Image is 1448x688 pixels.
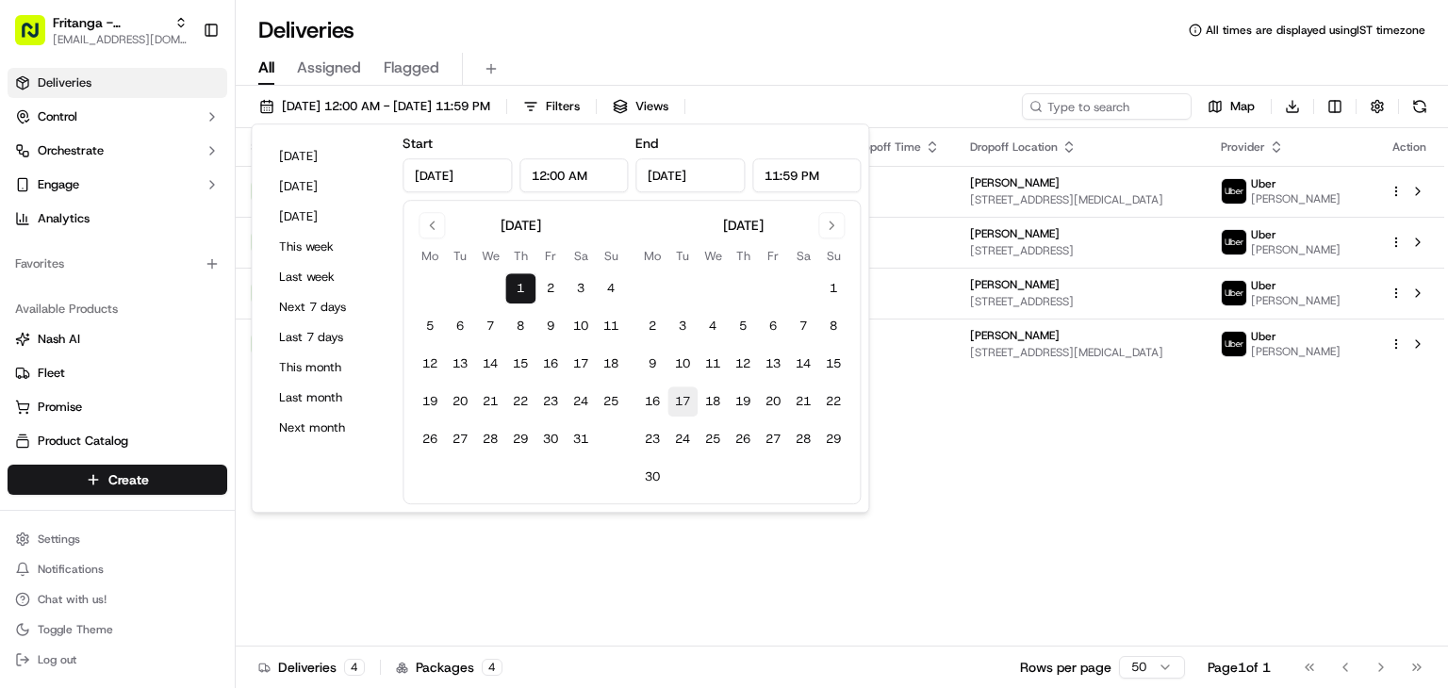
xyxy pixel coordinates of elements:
[728,386,758,417] button: 19
[637,349,667,379] button: 9
[1251,191,1341,206] span: [PERSON_NAME]
[667,311,698,341] button: 3
[637,246,667,266] th: Monday
[807,226,940,241] span: 10:50 PM
[637,424,667,454] button: 23
[271,143,384,170] button: [DATE]
[19,74,343,105] p: Welcome 👋
[807,294,940,309] span: [DATE]
[723,216,764,235] div: [DATE]
[637,386,667,417] button: 16
[1222,281,1246,305] img: uber-new-logo.jpeg
[38,176,79,193] span: Engage
[728,311,758,341] button: 5
[133,466,228,481] a: Powered byPylon
[58,291,153,306] span: [PERSON_NAME]
[698,349,728,379] button: 11
[515,93,588,120] button: Filters
[752,158,862,192] input: Time
[788,424,818,454] button: 28
[535,424,566,454] button: 30
[258,658,365,677] div: Deliveries
[38,532,80,547] span: Settings
[167,291,206,306] span: [DATE]
[475,349,505,379] button: 14
[667,349,698,379] button: 10
[38,331,80,348] span: Nash AI
[271,354,384,381] button: This month
[482,659,502,676] div: 4
[505,386,535,417] button: 22
[1222,230,1246,254] img: uber-new-logo.jpeg
[566,424,596,454] button: 31
[970,175,1060,190] span: [PERSON_NAME]
[970,243,1191,258] span: [STREET_ADDRESS]
[271,234,384,260] button: This week
[475,386,505,417] button: 21
[38,420,144,439] span: Knowledge Base
[8,249,227,279] div: Favorites
[535,246,566,266] th: Friday
[251,93,499,120] button: [DATE] 12:00 AM - [DATE] 11:59 PM
[566,273,596,303] button: 3
[1407,93,1433,120] button: Refresh
[38,343,53,358] img: 1736555255976-a54dd68f-1ca7-489b-9aae-adbdc363a1c4
[8,392,227,422] button: Promise
[788,386,818,417] button: 21
[1230,98,1255,115] span: Map
[415,311,445,341] button: 5
[635,135,658,152] label: End
[8,324,227,354] button: Nash AI
[970,277,1060,292] span: [PERSON_NAME]
[8,465,227,495] button: Create
[19,324,49,354] img: Joseph V.
[698,424,728,454] button: 25
[178,420,303,439] span: API Documentation
[535,273,566,303] button: 2
[1206,23,1425,38] span: All times are displayed using IST timezone
[258,15,354,45] h1: Deliveries
[8,616,227,643] button: Toggle Theme
[321,185,343,207] button: Start new chat
[8,8,195,53] button: Fritanga - Fountainebleau[EMAIL_ADDRESS][DOMAIN_NAME]
[970,192,1191,207] span: [STREET_ADDRESS][MEDICAL_DATA]
[403,158,512,192] input: Date
[445,349,475,379] button: 13
[8,556,227,582] button: Notifications
[271,264,384,290] button: Last week
[635,158,745,192] input: Date
[505,311,535,341] button: 8
[1208,658,1271,677] div: Page 1 of 1
[637,462,667,492] button: 30
[788,311,818,341] button: 7
[475,424,505,454] button: 28
[108,470,149,489] span: Create
[419,212,445,238] button: Go to previous month
[396,658,502,677] div: Packages
[566,246,596,266] th: Saturday
[258,57,274,79] span: All
[475,311,505,341] button: 7
[19,18,57,56] img: Nash
[282,98,490,115] span: [DATE] 12:00 AM - [DATE] 11:59 PM
[728,349,758,379] button: 12
[271,415,384,441] button: Next month
[271,385,384,411] button: Last month
[8,294,227,324] div: Available Products
[38,74,91,91] span: Deliveries
[11,413,152,447] a: 📗Knowledge Base
[8,170,227,200] button: Engage
[85,198,259,213] div: We're available if you need us!
[58,342,153,357] span: [PERSON_NAME]
[807,345,940,360] span: [DATE]
[445,386,475,417] button: 20
[728,424,758,454] button: 26
[53,13,167,32] span: Fritanga - Fountainebleau
[535,349,566,379] button: 16
[818,424,848,454] button: 29
[8,136,227,166] button: Orchestrate
[1251,227,1276,242] span: Uber
[297,57,361,79] span: Assigned
[758,311,788,341] button: 6
[38,292,53,307] img: 1736555255976-a54dd68f-1ca7-489b-9aae-adbdc363a1c4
